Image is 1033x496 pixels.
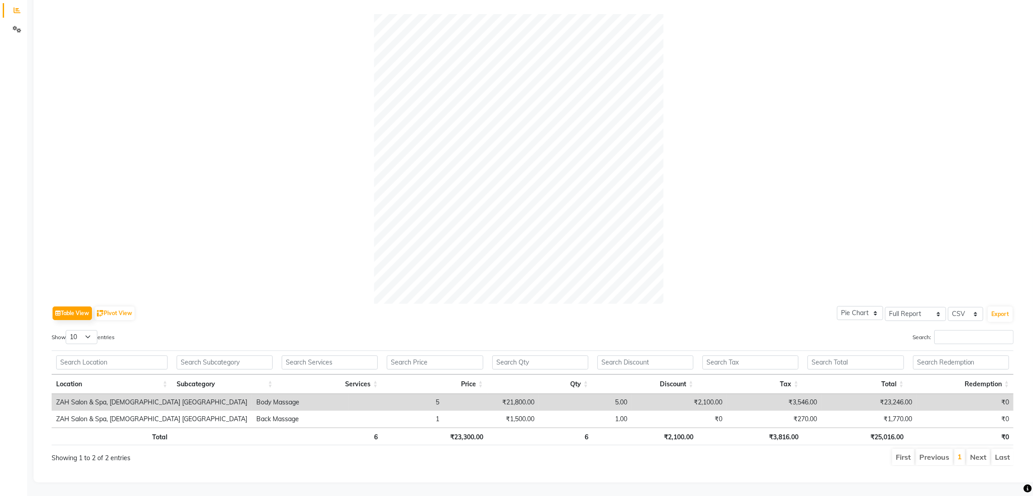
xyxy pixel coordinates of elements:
td: Body Massage [252,394,349,411]
th: Discount: activate to sort column ascending [593,374,698,394]
td: ₹23,246.00 [822,394,917,411]
th: ₹3,816.00 [698,428,803,445]
select: Showentries [66,330,97,344]
th: 6 [277,428,382,445]
td: ₹2,100.00 [632,394,727,411]
td: ZAH Salon & Spa, [DEMOGRAPHIC_DATA] [GEOGRAPHIC_DATA] [52,411,252,428]
th: Subcategory: activate to sort column ascending [172,374,277,394]
th: Qty: activate to sort column ascending [488,374,593,394]
input: Search Tax [702,355,798,370]
input: Search Services [282,355,378,370]
button: Table View [53,306,92,320]
th: Services: activate to sort column ascending [277,374,382,394]
th: Tax: activate to sort column ascending [698,374,803,394]
button: Export [988,306,1013,322]
th: ₹25,016.00 [803,428,908,445]
th: ₹23,300.00 [382,428,487,445]
div: Showing 1 to 2 of 2 entries [52,448,445,463]
td: 5 [349,394,444,411]
td: ₹0 [917,411,1014,428]
th: Redemption: activate to sort column ascending [908,374,1014,394]
td: ₹21,800.00 [444,394,539,411]
th: 6 [488,428,593,445]
th: ₹0 [908,428,1014,445]
input: Search Subcategory [177,355,273,370]
img: pivot.png [97,310,104,317]
td: ₹1,500.00 [444,411,539,428]
td: ₹0 [632,411,727,428]
th: Total [52,428,172,445]
td: ₹270.00 [727,411,822,428]
input: Search Price [387,355,483,370]
th: Location: activate to sort column ascending [52,374,172,394]
th: ₹2,100.00 [593,428,698,445]
td: Back Massage [252,411,349,428]
input: Search Location [56,355,168,370]
input: Search Redemption [913,355,1009,370]
th: Price: activate to sort column ascending [382,374,487,394]
td: ₹0 [917,394,1014,411]
td: 1 [349,411,444,428]
a: 1 [957,452,962,461]
input: Search Total [807,355,903,370]
td: ₹3,546.00 [727,394,822,411]
td: 5.00 [539,394,632,411]
td: 1.00 [539,411,632,428]
input: Search Qty [492,355,588,370]
input: Search Discount [597,355,693,370]
th: Total: activate to sort column ascending [803,374,908,394]
label: Search: [913,330,1014,344]
td: ₹1,770.00 [822,411,917,428]
td: ZAH Salon & Spa, [DEMOGRAPHIC_DATA] [GEOGRAPHIC_DATA] [52,394,252,411]
button: Pivot View [95,306,135,320]
input: Search: [934,330,1014,344]
label: Show entries [52,330,115,344]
